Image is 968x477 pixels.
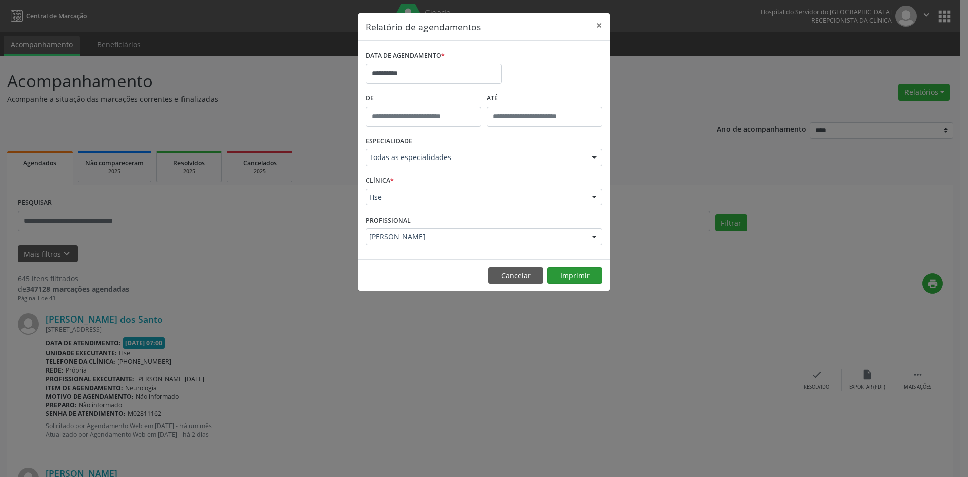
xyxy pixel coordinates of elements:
label: DATA DE AGENDAMENTO [366,48,445,64]
label: De [366,91,481,107]
label: PROFISSIONAL [366,213,411,228]
button: Cancelar [488,267,543,284]
span: Todas as especialidades [369,152,582,163]
label: ESPECIALIDADE [366,134,412,149]
button: Close [589,13,610,38]
span: [PERSON_NAME] [369,232,582,242]
span: Hse [369,192,582,202]
h5: Relatório de agendamentos [366,20,481,33]
label: CLÍNICA [366,173,394,189]
button: Imprimir [547,267,602,284]
label: ATÉ [487,91,602,107]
